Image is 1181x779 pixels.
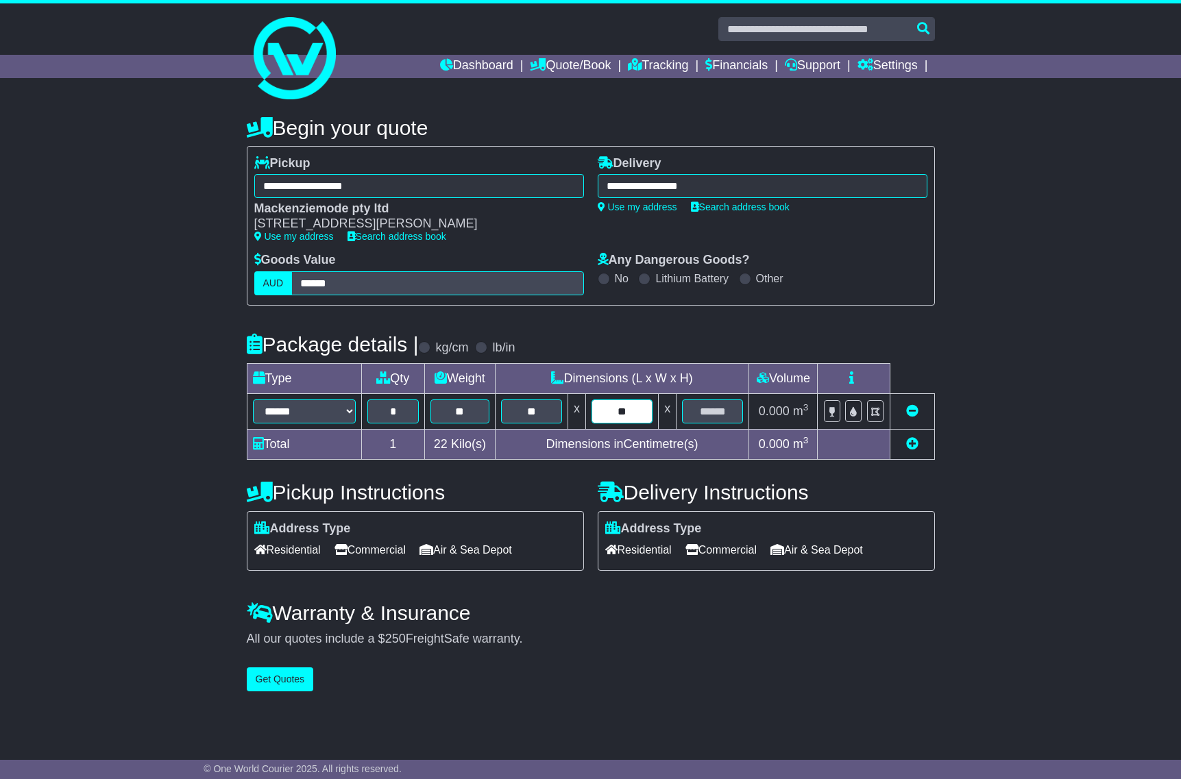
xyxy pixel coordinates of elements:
td: Volume [749,363,818,393]
span: Commercial [685,539,757,560]
h4: Pickup Instructions [247,481,584,504]
td: Dimensions in Centimetre(s) [495,429,749,459]
button: Get Quotes [247,667,314,691]
td: Type [247,363,361,393]
a: Search address book [691,201,790,212]
span: Commercial [334,539,406,560]
span: 250 [385,632,406,645]
a: Use my address [598,201,677,212]
h4: Delivery Instructions [598,481,935,504]
a: Tracking [628,55,688,78]
a: Add new item [906,437,918,451]
div: All our quotes include a $ FreightSafe warranty. [247,632,935,647]
a: Financials [705,55,768,78]
h4: Package details | [247,333,419,356]
label: No [615,272,629,285]
h4: Warranty & Insurance [247,602,935,624]
div: [STREET_ADDRESS][PERSON_NAME] [254,217,570,232]
a: Search address book [348,231,446,242]
td: 1 [361,429,425,459]
td: Total [247,429,361,459]
label: Pickup [254,156,311,171]
label: AUD [254,271,293,295]
span: 0.000 [759,437,790,451]
label: Delivery [598,156,661,171]
label: Other [756,272,783,285]
label: Any Dangerous Goods? [598,253,750,268]
label: Address Type [605,521,702,536]
td: Weight [425,363,496,393]
span: © One World Courier 2025. All rights reserved. [204,763,402,774]
label: Lithium Battery [655,272,729,285]
span: 0.000 [759,404,790,418]
span: 22 [434,437,448,451]
label: Goods Value [254,253,336,268]
td: Dimensions (L x W x H) [495,363,749,393]
td: Qty [361,363,425,393]
div: Mackenziemode pty ltd [254,201,570,217]
span: Residential [254,539,321,560]
a: Support [785,55,840,78]
a: Dashboard [440,55,513,78]
sup: 3 [803,435,809,445]
td: Kilo(s) [425,429,496,459]
span: Air & Sea Depot [770,539,863,560]
td: x [659,393,677,429]
span: m [793,437,809,451]
label: Address Type [254,521,351,536]
label: lb/in [492,341,515,356]
a: Settings [857,55,918,78]
td: x [568,393,585,429]
span: m [793,404,809,418]
a: Remove this item [906,404,918,418]
span: Residential [605,539,672,560]
label: kg/cm [435,341,468,356]
a: Quote/Book [530,55,611,78]
h4: Begin your quote [247,116,935,139]
span: Air & Sea Depot [419,539,512,560]
a: Use my address [254,231,334,242]
sup: 3 [803,402,809,412]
